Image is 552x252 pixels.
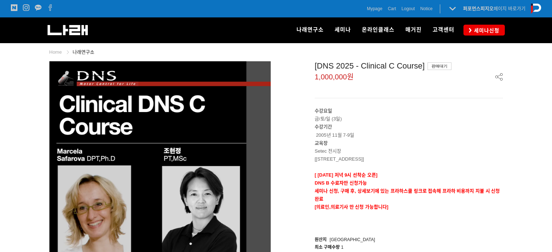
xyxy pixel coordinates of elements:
a: 온라인클래스 [356,17,400,43]
span: 세미나신청 [472,27,499,34]
strong: 수강요일 [315,108,332,113]
strong: [ [DATE] 저녁 9시 선착순 오픈] [315,172,377,178]
span: 최소 구매수량 [315,245,340,250]
p: 2005년 11월 7-9일 [315,123,503,139]
span: 1,000,000원 [315,73,353,80]
strong: 세미나 신청, 구매 후, 상세보기에 있는 프라하스쿨 링크로 접속해 프라하 비용까지 지불 시 신청완료 [315,188,500,202]
strong: DNS B 수료자만 신청가능 [315,180,367,186]
a: 세미나 [329,17,356,43]
a: 나래연구소 [291,17,329,43]
strong: 교육장 [315,140,328,146]
a: 퍼포먼스피지오페이지 바로가기 [463,6,526,11]
span: 나래연구소 [297,26,324,33]
a: Notice [420,5,433,12]
span: 온라인클래스 [362,26,394,33]
a: Cart [388,5,396,12]
span: 원산지 [315,237,327,242]
div: 판매대기 [428,62,451,70]
span: [GEOGRAPHIC_DATA] [330,237,375,242]
strong: 수강기간 [315,124,332,129]
span: 1 [341,245,344,250]
strong: 퍼포먼스피지오 [463,6,494,11]
div: [DNS 2025 - Clinical C Course] [315,61,503,71]
p: [[STREET_ADDRESS]] [315,155,503,163]
a: Mypage [367,5,383,12]
strong: [의료인,의료기사 만 신청 가능합니다] [315,204,388,210]
a: Logout [401,5,415,12]
a: Home [49,49,62,55]
a: 고객센터 [427,17,460,43]
a: 세미나신청 [463,25,505,35]
span: 매거진 [405,26,422,33]
span: 세미나 [335,26,351,33]
span: 고객센터 [433,26,454,33]
p: 금/토/일 (3일) [315,107,503,123]
p: Setec 전시장 [315,147,503,155]
a: 나래연구소 [73,49,94,55]
a: 매거진 [400,17,427,43]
